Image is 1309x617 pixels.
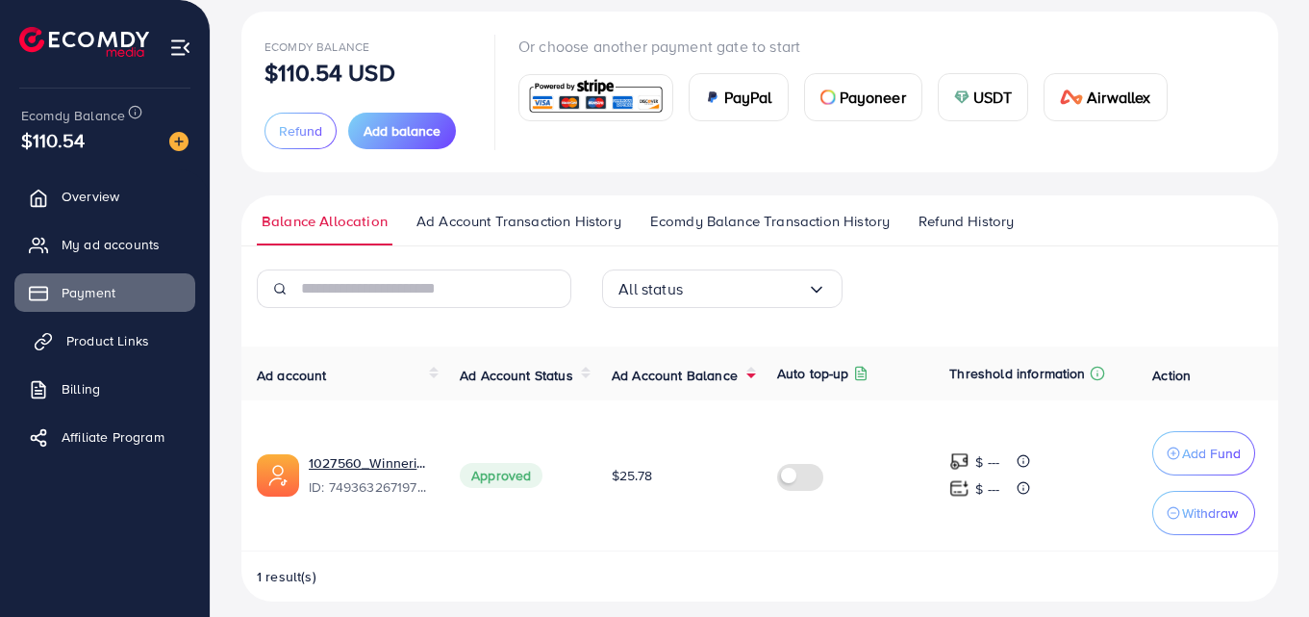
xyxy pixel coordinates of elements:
span: Ecomdy Balance [264,39,369,55]
a: 1027560_Winnerize_1744747938584 [309,453,429,473]
span: Payoneer [840,86,906,109]
span: Product Links [66,331,149,350]
img: card [954,90,969,105]
img: card [820,90,836,105]
span: Ad Account Status [460,366,573,385]
p: $ --- [975,450,999,474]
button: Refund [264,113,337,149]
a: cardPayPal [689,73,789,121]
span: Ad Account Transaction History [416,211,621,232]
p: Or choose another payment gate to start [518,35,1183,58]
span: Approved [460,463,542,488]
span: My ad accounts [62,235,160,254]
a: Affiliate Program [14,418,195,456]
p: Add Fund [1182,442,1241,465]
span: Balance Allocation [262,211,388,232]
a: Payment [14,273,195,312]
div: <span class='underline'>1027560_Winnerize_1744747938584</span></br>7493632671978045448 [309,453,429,498]
img: ic-ads-acc.e4c84228.svg [257,454,299,497]
span: Action [1152,366,1191,385]
a: My ad accounts [14,225,195,264]
span: All status [618,274,683,304]
img: top-up amount [949,478,969,499]
a: cardUSDT [938,73,1029,121]
span: Airwallex [1087,86,1150,109]
span: Ad account [257,366,327,385]
a: card [518,74,673,121]
span: USDT [973,86,1013,109]
span: Billing [62,379,100,398]
span: Ecomdy Balance [21,106,125,125]
span: Overview [62,187,119,206]
span: $110.54 [21,126,85,154]
a: Overview [14,177,195,216]
p: Auto top-up [777,362,849,385]
a: cardAirwallex [1044,73,1167,121]
button: Add balance [348,113,456,149]
a: Product Links [14,321,195,360]
p: $ --- [975,477,999,501]
img: image [169,132,189,151]
span: Affiliate Program [62,427,164,447]
button: Withdraw [1152,491,1255,535]
img: logo [19,27,149,57]
div: Search for option [602,270,843,308]
span: 1 result(s) [257,567,316,586]
img: top-up amount [949,451,969,472]
p: Withdraw [1182,501,1238,525]
span: Refund History [919,211,1014,232]
span: Add balance [364,121,441,141]
input: Search for option [683,274,807,304]
span: ID: 7493632671978045448 [309,477,429,497]
iframe: Chat [1227,530,1295,603]
button: Add Fund [1152,431,1255,476]
img: card [705,90,720,105]
img: card [525,77,667,118]
span: Payment [62,283,115,302]
p: Threshold information [949,362,1085,385]
span: $25.78 [612,466,652,485]
span: Ecomdy Balance Transaction History [650,211,890,232]
span: Ad Account Balance [612,366,738,385]
span: Refund [279,121,322,141]
a: Billing [14,370,195,408]
a: cardPayoneer [804,73,922,121]
img: card [1060,90,1083,105]
p: $110.54 USD [264,61,395,84]
span: PayPal [724,86,772,109]
img: menu [169,37,191,59]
